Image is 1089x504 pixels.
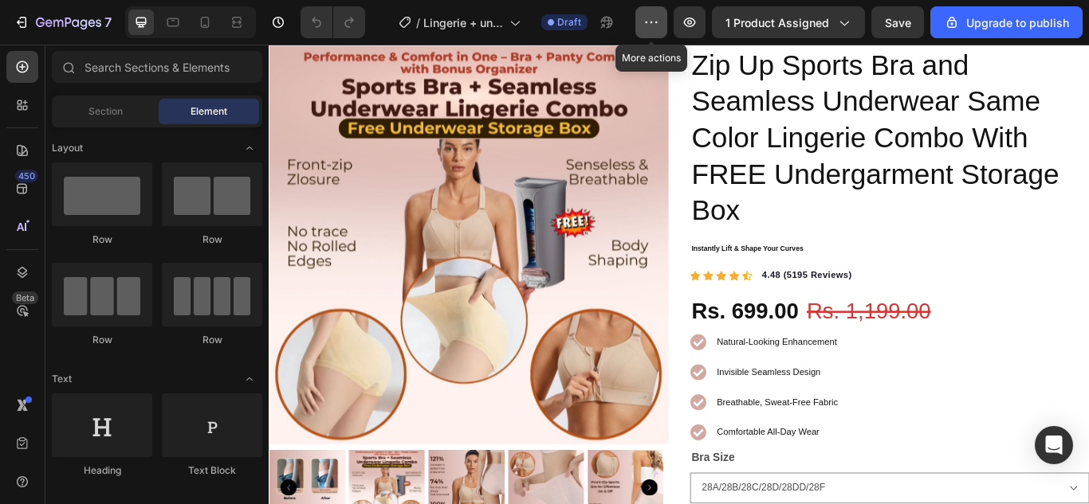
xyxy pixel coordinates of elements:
button: 1 product assigned [712,6,865,38]
div: Upgrade to publish [944,14,1069,31]
span: Breathable, Sweat-Free Fabric [522,411,663,423]
div: Row [162,232,262,247]
button: Save [871,6,924,38]
span: / [416,14,420,31]
legend: Bra Size [491,471,544,493]
input: Search Sections & Elements [52,51,262,83]
div: Text Block [162,463,262,478]
span: 1 product assigned [725,14,829,31]
span: Save [885,16,911,29]
iframe: Design area [269,45,1089,504]
span: Comfortable All-Day Wear [522,446,642,458]
span: Lingerie + undergarment storage box free [423,14,503,31]
div: Row [52,333,152,347]
span: Invisible Seamless Design [522,376,643,388]
div: Heading [52,463,152,478]
p: Instantly Lift & Shape Your Curves [493,231,955,245]
div: Open Intercom Messenger [1035,426,1073,464]
button: 7 [6,6,119,38]
div: 450 [15,170,38,182]
div: Beta [12,291,38,304]
div: Row [162,333,262,347]
h1: Zip Up Sports Bra and Seamless Underwear Same Color Lingerie Combo With FREE Undergarment Storage... [491,2,957,217]
div: Row [52,232,152,247]
span: Layout [52,141,83,155]
span: Natural-Looking Enhancement [522,341,662,353]
span: Toggle open [237,135,262,161]
span: Section [88,104,123,119]
div: Rs. 699.00 [491,293,619,330]
span: Draft [557,15,581,29]
span: Toggle open [237,366,262,392]
strong: 4.48 (5195 Reviews) [575,263,680,275]
span: Element [191,104,227,119]
div: Undo/Redo [301,6,365,38]
span: Text [52,372,72,386]
button: Upgrade to publish [930,6,1083,38]
div: Rs. 1,199.00 [626,293,773,330]
p: 7 [104,13,112,32]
